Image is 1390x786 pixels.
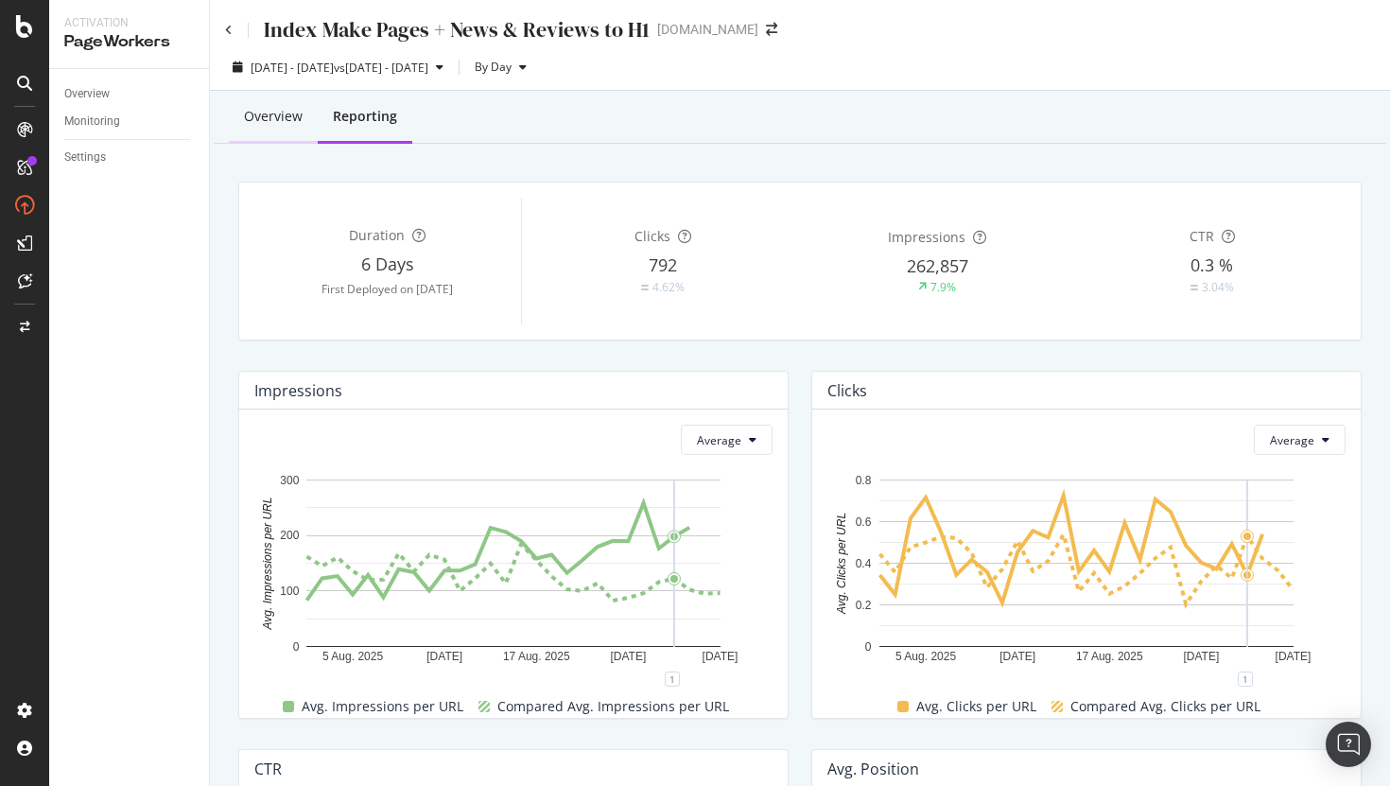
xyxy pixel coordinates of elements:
button: Average [1254,425,1346,455]
span: Duration [349,226,405,244]
div: Impressions [254,381,342,400]
div: Activation [64,15,194,31]
span: [DATE] - [DATE] [251,60,334,76]
text: 5 Aug. 2025 [322,650,383,663]
span: Impressions [888,228,965,246]
span: 6 Days [361,253,414,275]
img: Equal [1190,285,1198,290]
text: [DATE] [703,650,738,663]
div: 1 [1238,672,1253,687]
text: 300 [280,474,299,487]
text: 0.4 [856,557,872,570]
button: By Day [467,52,534,82]
a: Monitoring [64,112,196,131]
div: PageWorkers [64,31,194,53]
text: 0.2 [856,599,872,612]
div: Index Make Pages + News & Reviews to H1 [264,15,650,44]
span: Avg. Clicks per URL [916,695,1036,718]
div: Reporting [333,107,397,126]
span: Clicks [634,227,670,245]
text: 0.8 [856,474,872,487]
span: Average [1270,432,1314,448]
text: 100 [280,585,299,598]
text: [DATE] [1183,650,1219,663]
div: First Deployed on [DATE] [254,281,521,297]
span: Avg. Impressions per URL [302,695,463,718]
text: 0.6 [856,515,872,529]
div: 1 [665,672,680,687]
a: Click to go back [225,25,233,36]
span: Average [697,432,741,448]
div: [DOMAIN_NAME] [657,20,758,39]
div: Overview [64,84,110,104]
text: 0 [865,640,872,654]
button: [DATE] - [DATE]vs[DATE] - [DATE] [225,52,451,82]
div: Avg. position [827,760,919,778]
span: 262,857 [907,254,968,277]
svg: A chart. [827,470,1346,679]
div: arrow-right-arrow-left [766,23,777,36]
text: 200 [280,530,299,543]
svg: A chart. [254,470,773,679]
div: Clicks [827,381,867,400]
text: 5 Aug. 2025 [895,650,956,663]
img: Equal [641,285,649,290]
span: 792 [649,253,677,276]
text: 17 Aug. 2025 [1076,650,1143,663]
span: vs [DATE] - [DATE] [334,60,428,76]
div: 4.62% [652,279,685,295]
text: Avg. Clicks per URL [835,513,848,615]
span: Compared Avg. Impressions per URL [497,695,729,718]
span: By Day [467,59,512,75]
div: Settings [64,148,106,167]
text: 0 [293,640,300,654]
div: Monitoring [64,112,120,131]
div: Open Intercom Messenger [1326,722,1371,767]
span: CTR [1190,227,1214,245]
text: Avg. Impressions per URL [261,498,274,631]
text: [DATE] [610,650,646,663]
text: [DATE] [1276,650,1312,663]
text: [DATE] [426,650,462,663]
button: Average [681,425,773,455]
div: CTR [254,760,282,778]
text: [DATE] [999,650,1035,663]
span: 0.3 % [1190,253,1233,276]
div: Overview [244,107,303,126]
a: Settings [64,148,196,167]
div: 7.9% [930,279,956,295]
a: Overview [64,84,196,104]
text: 17 Aug. 2025 [503,650,570,663]
span: Compared Avg. Clicks per URL [1070,695,1260,718]
div: 3.04% [1202,279,1234,295]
